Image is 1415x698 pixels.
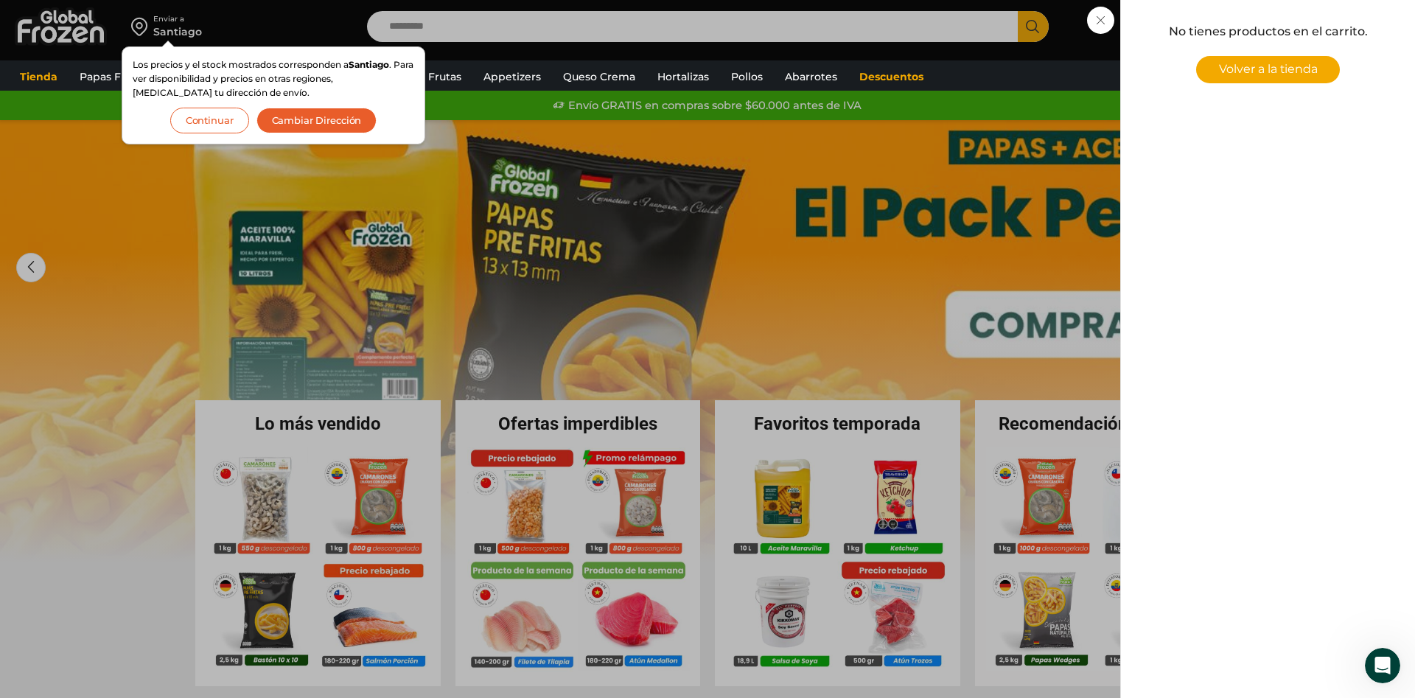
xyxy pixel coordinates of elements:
[72,63,151,91] a: Papas Fritas
[724,63,770,91] a: Pollos
[650,63,716,91] a: Hortalizas
[1219,62,1318,76] span: Volver a la tienda
[1196,56,1341,83] a: Volver a la tienda
[170,108,249,133] button: Continuar
[133,57,414,100] p: Los precios y el stock mostrados corresponden a . Para ver disponibilidad y precios en otras regi...
[1365,648,1400,683] iframe: Intercom live chat
[349,59,389,70] strong: Santiago
[13,63,65,91] a: Tienda
[256,108,377,133] button: Cambiar Dirección
[476,63,548,91] a: Appetizers
[778,63,845,91] a: Abarrotes
[1141,22,1395,41] p: No tienes productos en el carrito.
[556,63,643,91] a: Queso Crema
[852,63,931,91] a: Descuentos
